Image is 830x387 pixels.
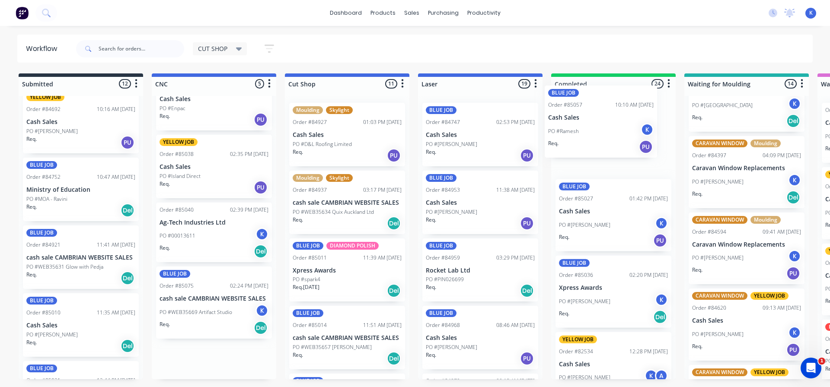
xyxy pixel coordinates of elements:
[818,358,825,365] span: 1
[463,6,505,19] div: productivity
[809,9,813,17] span: K
[26,44,61,54] div: Workflow
[366,6,400,19] div: products
[400,6,424,19] div: sales
[424,6,463,19] div: purchasing
[326,6,366,19] a: dashboard
[801,358,821,378] iframe: Intercom live chat
[16,6,29,19] img: Factory
[99,40,184,57] input: Search for orders...
[198,44,227,53] span: CUT SHOP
